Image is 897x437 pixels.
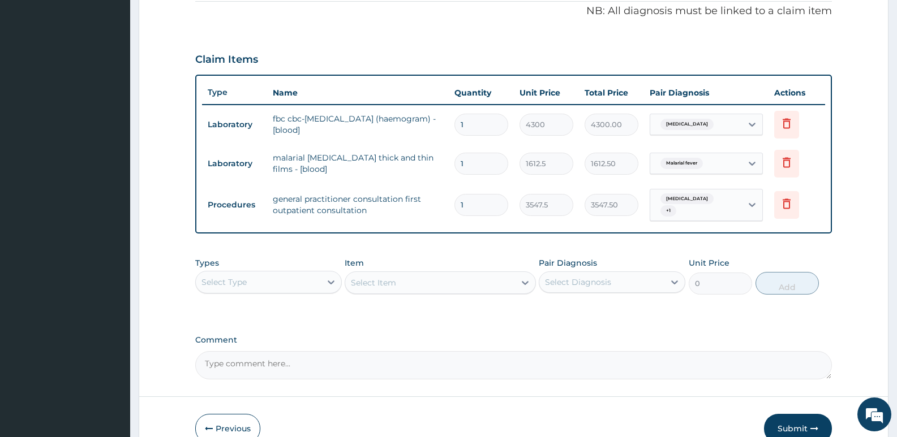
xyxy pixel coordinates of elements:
[660,205,676,217] span: + 1
[202,82,267,103] th: Type
[195,4,832,19] p: NB: All diagnosis must be linked to a claim item
[6,309,216,348] textarea: Type your message and hit 'Enter'
[345,257,364,269] label: Item
[689,257,729,269] label: Unit Price
[545,276,611,288] div: Select Diagnosis
[756,272,819,295] button: Add
[59,63,190,78] div: Chat with us now
[660,193,714,205] span: [MEDICAL_DATA]
[449,81,514,104] th: Quantity
[267,81,449,104] th: Name
[66,142,156,257] span: We're online!
[186,6,213,33] div: Minimize live chat window
[514,81,579,104] th: Unit Price
[267,188,449,222] td: general practitioner consultation first outpatient consultation
[195,258,219,268] label: Types
[21,57,46,85] img: d_794563401_company_1708531726252_794563401
[579,81,644,104] th: Total Price
[195,335,832,345] label: Comment
[267,107,449,141] td: fbc cbc-[MEDICAL_DATA] (haemogram) - [blood]
[660,119,714,130] span: [MEDICAL_DATA]
[769,81,825,104] th: Actions
[202,114,267,135] td: Laboratory
[539,257,597,269] label: Pair Diagnosis
[195,54,258,66] h3: Claim Items
[660,158,703,169] span: Malarial fever
[267,146,449,180] td: malarial [MEDICAL_DATA] thick and thin films - [blood]
[202,194,267,215] td: Procedures
[202,153,267,174] td: Laboratory
[644,81,769,104] th: Pair Diagnosis
[201,276,247,288] div: Select Type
